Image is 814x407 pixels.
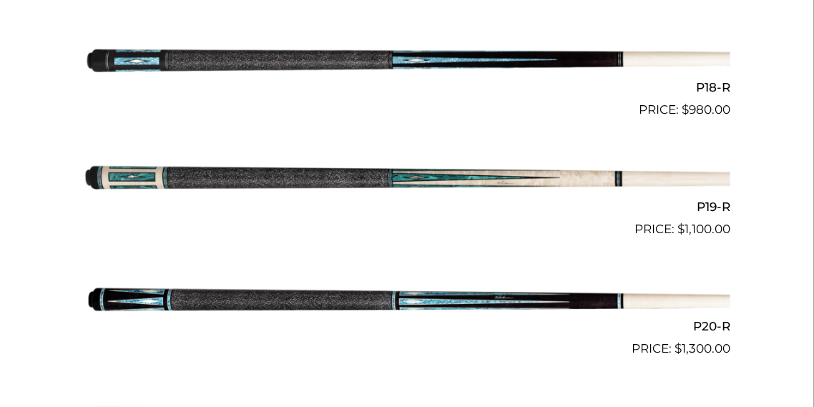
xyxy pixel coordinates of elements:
bdi: 1,300.00 [675,341,730,355]
span: $ [682,102,689,117]
img: P19-R [84,125,730,232]
img: P20-R [84,245,730,352]
a: P18-R $980.00 [84,6,730,119]
bdi: 1,100.00 [677,222,730,236]
a: P19-R $1,100.00 [84,125,730,238]
bdi: 980.00 [682,102,730,117]
img: P18-R [84,6,730,114]
a: P20-R $1,300.00 [84,245,730,358]
span: $ [675,341,682,355]
span: $ [677,222,685,236]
